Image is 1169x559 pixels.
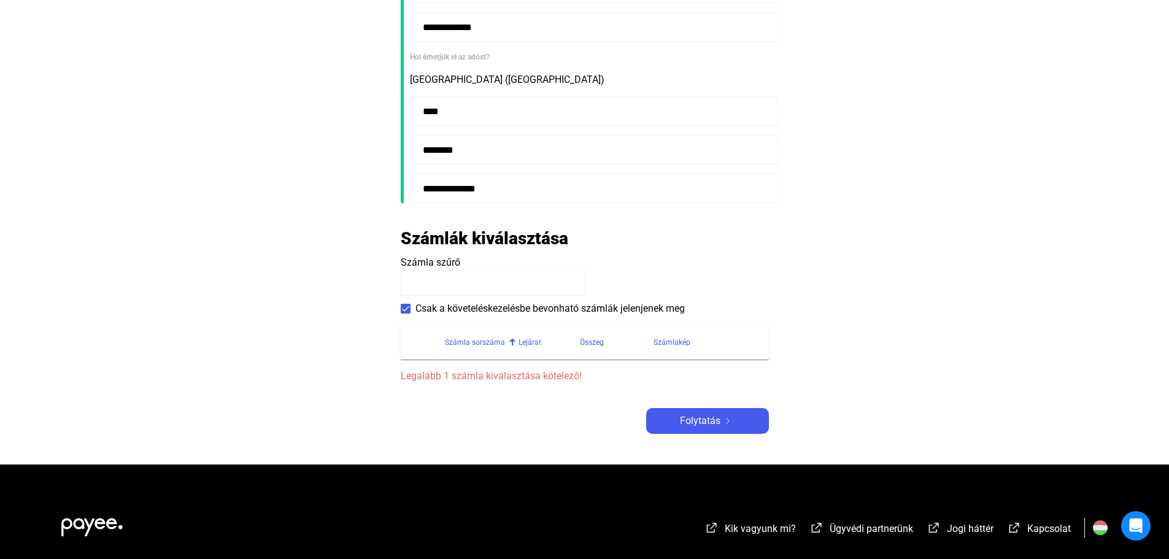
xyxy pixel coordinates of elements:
[580,335,654,350] div: Összeg
[809,522,824,534] img: external-link-white
[580,335,604,350] div: Összeg
[1007,522,1022,534] img: external-link-white
[401,228,568,249] h2: Számlák kiválasztása
[1093,520,1108,535] img: HU.svg
[654,335,690,350] div: Számlakép
[410,51,769,63] div: Hol érhetjük el az adóst?
[401,256,460,268] span: Számla szűrő
[519,335,541,350] div: Lejárat
[415,301,685,316] span: Csak a követeléskezelésbe bevonható számlák jelenjenek meg
[720,418,735,424] img: arrow-right-white
[1007,525,1071,536] a: external-link-whiteKapcsolat
[809,525,913,536] a: external-link-whiteÜgyvédi partnerünk
[927,525,993,536] a: external-link-whiteJogi háttér
[1121,511,1151,541] div: Open Intercom Messenger
[680,414,720,428] span: Folytatás
[519,335,580,350] div: Lejárat
[410,72,769,87] div: [GEOGRAPHIC_DATA] ([GEOGRAPHIC_DATA])
[401,369,769,384] span: Legalább 1 számla kiválasztása kötelező!
[927,522,941,534] img: external-link-white
[947,523,993,534] span: Jogi háttér
[704,522,719,534] img: external-link-white
[830,523,913,534] span: Ügyvédi partnerünk
[445,335,519,350] div: Számla sorszáma
[654,335,754,350] div: Számlakép
[646,408,769,434] button: Folytatásarrow-right-white
[61,511,123,536] img: white-payee-white-dot.svg
[445,335,505,350] div: Számla sorszáma
[704,525,796,536] a: external-link-whiteKik vagyunk mi?
[1027,523,1071,534] span: Kapcsolat
[725,523,796,534] span: Kik vagyunk mi?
